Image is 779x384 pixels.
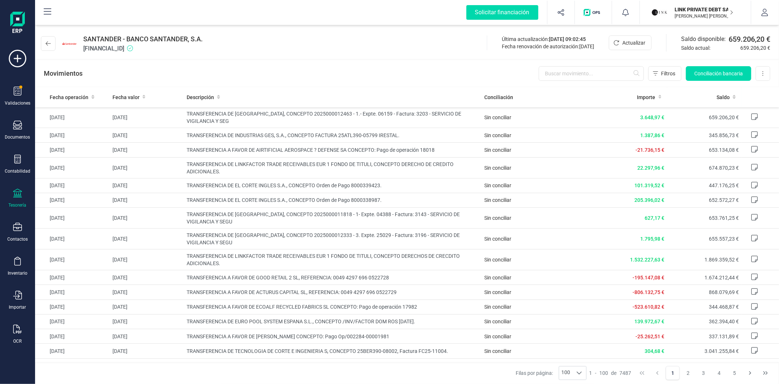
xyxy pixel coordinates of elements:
div: Validaciones [5,100,30,106]
span: Importe [637,94,656,101]
span: 205.396,02 € [634,197,664,203]
p: LINK PRIVATE DEBT SA [675,6,733,13]
span: 627,17 € [645,215,664,221]
span: Sin conciliar [484,114,511,120]
span: [FINANCIAL_ID] [83,44,203,53]
td: [DATE] [110,107,184,128]
td: [DATE] [110,344,184,358]
span: TRANSFERENCIA DE INDUSTRIAS GES, S.A., CONCEPTO FACTURA 25ATL390-05799 IRESTAL. [187,132,478,139]
td: 345.856,73 € [667,128,742,143]
p: [PERSON_NAME] [PERSON_NAME] [675,13,733,19]
td: [DATE] [110,178,184,193]
span: Saldo actual: [681,44,737,52]
td: [DATE] [35,344,110,358]
td: [DATE] [110,157,184,178]
span: -195.147,08 € [633,275,664,281]
span: 3.648,97 € [640,114,664,120]
td: [DATE] [110,249,184,270]
span: Sin conciliar [484,348,511,354]
span: 1.532.227,63 € [630,257,664,263]
span: Fecha operación [50,94,88,101]
span: 7487 [620,369,631,377]
button: Conciliación bancaria [686,66,751,81]
span: Conciliación [484,94,513,101]
td: [DATE] [110,329,184,344]
td: [DATE] [35,249,110,270]
span: Sin conciliar [484,182,511,188]
span: Sin conciliar [484,165,511,171]
span: TRANSFERENCIA DE [GEOGRAPHIC_DATA], CONCEPTO 2025000012333 - 3. Expte. 25029 - Factura: 3196 - SE... [187,231,478,246]
button: Solicitar financiación [458,1,547,24]
span: Sin conciliar [484,215,511,221]
div: Filas por página: [516,366,587,380]
img: Logo de OPS [584,9,603,16]
img: LI [652,4,668,20]
div: Última actualización: [502,35,594,43]
div: Documentos [5,134,30,140]
div: - [589,369,631,377]
td: 3.041.255,84 € [667,344,742,358]
span: 1.387,86 € [640,132,664,138]
button: Page 5 [728,366,741,380]
span: Sin conciliar [484,275,511,281]
div: Contabilidad [5,168,30,174]
div: Inventario [8,270,27,276]
span: -523.610,82 € [633,304,664,310]
span: Saldo disponible: [681,35,726,44]
span: Fecha valor [112,94,140,101]
button: Page 3 [697,366,711,380]
button: Previous Page [650,366,664,380]
div: Solicitar financiación [466,5,538,20]
td: 653.761,25 € [667,208,742,229]
td: 360.286,04 € [667,358,742,379]
span: Saldo [717,94,730,101]
button: First Page [635,366,649,380]
td: [DATE] [110,143,184,157]
td: [DATE] [35,285,110,300]
td: [DATE] [35,208,110,229]
div: Fecha renovación de autorización: [502,43,594,50]
td: [DATE] [110,208,184,229]
td: [DATE] [35,193,110,207]
td: 653.134,08 € [667,143,742,157]
span: [DATE] [579,44,594,49]
span: Actualizar [622,39,645,46]
td: [DATE] [35,229,110,249]
span: TRANSFERENCIA DE [GEOGRAPHIC_DATA], CONCEPTO 2025000011818 - 1- Expte. 04388 - Factura: 3143 - SE... [187,211,478,225]
span: Sin conciliar [484,147,511,153]
span: 659.206,20 € [740,44,770,52]
td: 447.176,25 € [667,178,742,193]
td: [DATE] [35,157,110,178]
td: [DATE] [35,329,110,344]
span: de [611,369,617,377]
td: [DATE] [35,314,110,329]
span: 659.206,20 € [729,34,770,44]
span: -21.736,15 € [635,147,664,153]
span: TRANSFERENCIA A FAVOR DE AIRTIFICIAL AEROSPACE ? DEFENSE SA CONCEPTO: Pago de operación 18018 [187,146,478,154]
span: TRANSFERENCIA A FAVOR DE ECOALF RECYCLED FABRICS SL CONCEPTO: Pago de operación 17982 [187,303,478,310]
td: 659.206,20 € [667,107,742,128]
span: TRANSFERENCIA DE EURO POOL SYSTEM ESPANA S.L., CONCEPTO /INV/FACTOR DOM ROS [DATE]. [187,318,478,325]
span: Filtros [661,70,675,77]
span: Sin conciliar [484,319,511,324]
span: Sin conciliar [484,304,511,310]
span: TRANSFERENCIA A FAVOR DE ACTURUS CAPITAL SL, REFERENCIA: 0049 4297 696 0522729 [187,289,478,296]
td: 1.869.359,52 € [667,249,742,270]
td: 868.079,69 € [667,285,742,300]
span: Sin conciliar [484,289,511,295]
td: [DATE] [110,314,184,329]
span: Sin conciliar [484,197,511,203]
td: [DATE] [35,107,110,128]
span: 1.795,98 € [640,236,664,242]
button: Filtros [648,66,681,81]
td: [DATE] [110,193,184,207]
div: OCR [14,338,22,344]
span: Sin conciliar [484,236,511,242]
span: 304,68 € [645,348,664,354]
span: SANTANDER - BANCO SANTANDER, S.A. [83,34,203,44]
input: Buscar movimiento... [539,66,644,81]
td: [DATE] [35,270,110,285]
button: Page 4 [712,366,726,380]
span: Descripción [187,94,214,101]
p: Movimientos [44,68,83,79]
